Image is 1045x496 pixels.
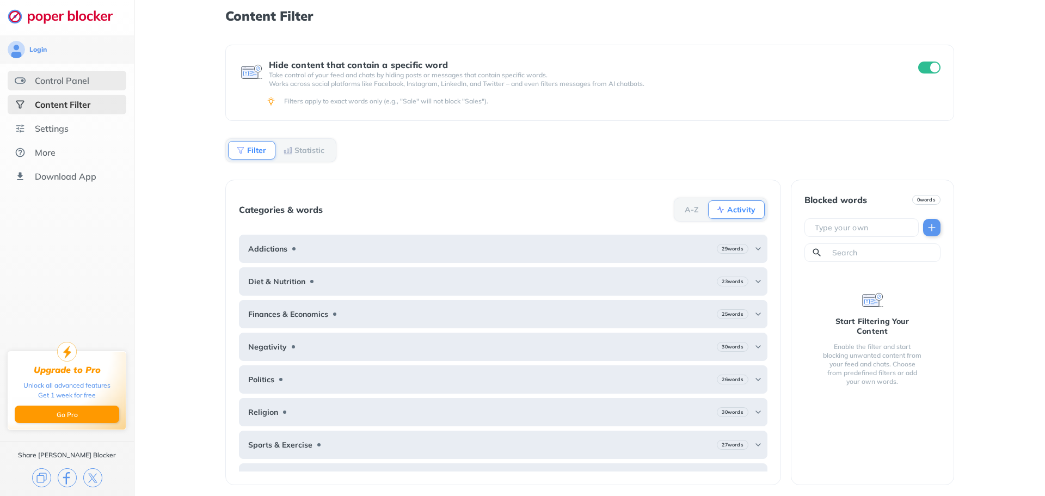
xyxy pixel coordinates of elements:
div: Control Panel [35,75,89,86]
div: Get 1 week for free [38,390,96,400]
b: Filter [247,147,266,154]
b: Statistic [294,147,324,154]
div: More [35,147,56,158]
input: Search [831,247,936,258]
img: social-selected.svg [15,99,26,110]
p: Works across social platforms like Facebook, Instagram, LinkedIn, and Twitter – and even filters ... [269,79,898,88]
div: Start Filtering Your Content [822,316,923,336]
img: settings.svg [15,123,26,134]
img: avatar.svg [8,41,25,58]
b: Religion [248,408,278,417]
b: 29 words [722,245,743,253]
div: Download App [35,171,96,182]
img: features.svg [15,75,26,86]
div: Share [PERSON_NAME] Blocker [18,451,116,460]
img: about.svg [15,147,26,158]
b: Diet & Nutrition [248,277,305,286]
img: Activity [716,205,725,214]
b: Activity [727,206,755,213]
div: Settings [35,123,69,134]
b: 30 words [722,343,743,351]
button: Go Pro [15,406,119,423]
b: 27 words [722,441,743,449]
b: 25 words [722,310,743,318]
div: Enable the filter and start blocking unwanted content from your feed and chats. Choose from prede... [822,342,923,386]
p: Take control of your feed and chats by hiding posts or messages that contain specific words. [269,71,898,79]
img: upgrade-to-pro.svg [57,342,77,362]
b: Addictions [248,244,287,253]
b: 26 words [722,376,743,383]
b: A-Z [685,206,699,213]
input: Type your own [814,222,914,233]
b: Sports & Exercise [248,440,312,449]
img: download-app.svg [15,171,26,182]
b: Negativity [248,342,287,351]
h1: Content Filter [225,9,954,23]
div: Hide content that contain a specific word [269,60,898,70]
div: Blocked words [804,195,867,205]
img: logo-webpage.svg [8,9,125,24]
b: 30 words [722,408,743,416]
img: Statistic [284,146,292,155]
div: Content Filter [35,99,90,110]
div: Categories & words [239,205,323,215]
div: Login [29,45,47,54]
div: Upgrade to Pro [34,365,101,375]
img: copy.svg [32,468,51,487]
b: 23 words [722,278,743,285]
img: facebook.svg [58,468,77,487]
b: Finances & Economics [248,310,328,319]
img: x.svg [83,468,102,487]
div: Unlock all advanced features [23,381,110,390]
b: Politics [248,375,274,384]
div: Filters apply to exact words only (e.g., "Sale" will not block "Sales"). [284,97,938,106]
img: Filter [236,146,245,155]
b: 0 words [917,196,936,204]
